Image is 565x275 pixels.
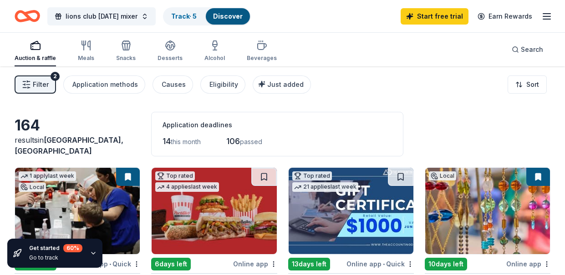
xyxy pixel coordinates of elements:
span: 106 [226,136,240,146]
img: Image for Portillo's [152,168,276,254]
button: Track· 5Discover [163,7,251,25]
div: 4 applies last week [155,182,219,192]
span: Just added [267,80,304,88]
span: this month [171,138,201,145]
span: Sort [526,79,539,90]
div: Beverages [247,55,277,62]
div: Go to track [29,254,82,261]
span: • [383,260,385,268]
span: Filter [33,79,49,90]
button: Auction & raffle [15,36,56,66]
div: Get started [29,244,82,252]
button: Causes [153,75,193,94]
div: Online app [506,258,550,270]
div: 6 days left [151,258,191,270]
div: Local [429,171,456,180]
span: [GEOGRAPHIC_DATA], [GEOGRAPHIC_DATA] [15,135,123,155]
div: Online app [233,258,277,270]
button: Application methods [63,75,145,94]
button: Sort [508,75,547,94]
div: Eligibility [209,79,238,90]
button: Desserts [158,36,183,66]
div: Alcohol [204,55,225,62]
img: Image for Dr Pepper Museum [15,168,140,254]
div: 1 apply last week [19,171,76,181]
div: Top rated [155,171,195,180]
span: lions club [DATE] mixer [66,11,137,22]
img: Image for Gruene [425,168,550,254]
button: Just added [253,75,311,94]
div: results [15,135,140,156]
div: 164 [15,116,140,135]
span: passed [240,138,262,145]
a: Track· 5 [171,12,197,20]
a: Discover [213,12,243,20]
div: 10 days left [425,258,467,270]
div: Application deadlines [163,120,392,130]
div: Causes [162,79,186,90]
div: Online app Quick [346,258,414,270]
div: 2 [51,72,60,81]
a: Home [15,5,40,27]
div: 21 applies last week [292,182,358,192]
div: Local [19,183,46,192]
div: Desserts [158,55,183,62]
button: Search [504,40,550,59]
div: Meals [78,55,94,62]
button: Alcohol [204,36,225,66]
button: Beverages [247,36,277,66]
span: Search [521,44,543,55]
a: Earn Rewards [472,8,538,25]
button: Filter2 [15,75,56,94]
div: Application methods [72,79,138,90]
button: lions club [DATE] mixer [47,7,156,25]
div: Auction & raffle [15,55,56,62]
span: in [15,135,123,155]
div: Snacks [116,55,136,62]
button: Meals [78,36,94,66]
button: Snacks [116,36,136,66]
div: 13 days left [288,258,330,270]
div: 60 % [63,244,82,252]
img: Image for The Accounting Doctor [289,168,413,254]
a: Start free trial [401,8,468,25]
button: Eligibility [200,75,245,94]
span: 14 [163,136,171,146]
div: Top rated [292,171,332,180]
